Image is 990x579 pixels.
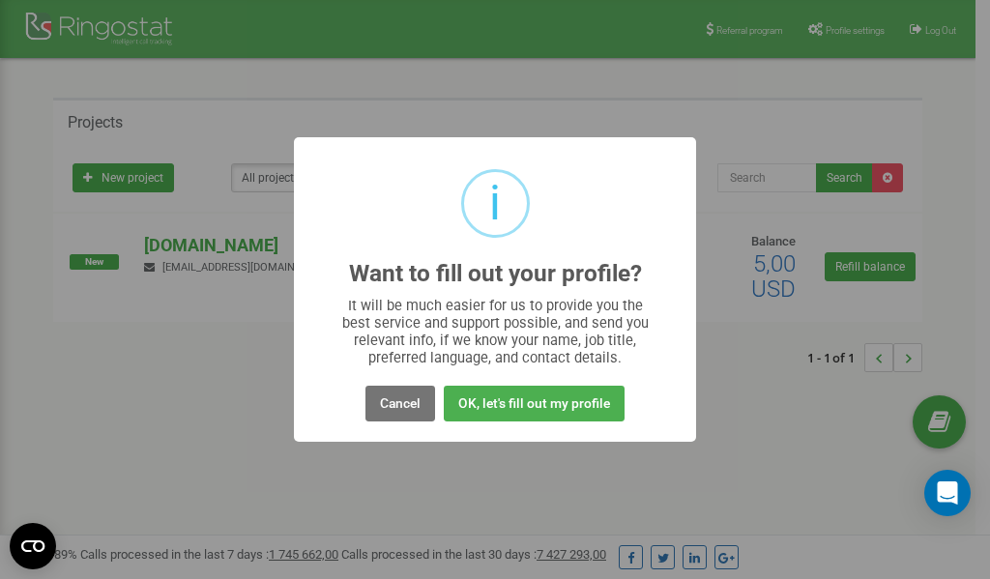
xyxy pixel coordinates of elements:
div: i [489,172,501,235]
div: Open Intercom Messenger [924,470,971,516]
button: Cancel [365,386,435,421]
button: OK, let's fill out my profile [444,386,625,421]
h2: Want to fill out your profile? [349,261,642,287]
button: Open CMP widget [10,523,56,569]
div: It will be much easier for us to provide you the best service and support possible, and send you ... [333,297,658,366]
